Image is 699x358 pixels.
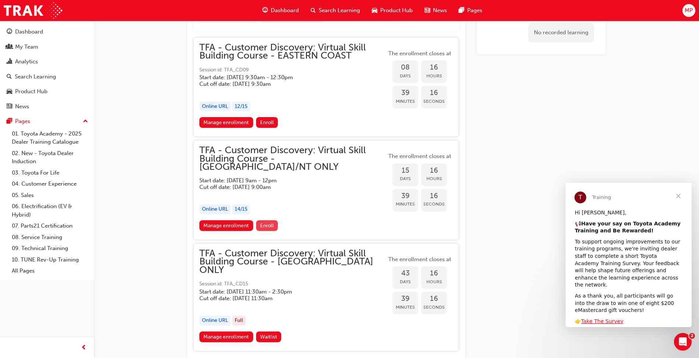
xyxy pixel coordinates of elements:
iframe: Intercom live chat [674,333,692,351]
button: Pages [3,115,91,128]
button: Enroll [256,220,278,231]
span: pages-icon [459,6,464,15]
div: No recorded learning [528,23,594,42]
div: News [15,102,29,111]
span: Waitlist [260,334,277,340]
div: Pages [15,117,30,126]
span: 16 [421,295,447,303]
span: chart-icon [7,59,12,65]
a: 09. Technical Training [9,243,91,254]
a: pages-iconPages [453,3,488,18]
button: MP [682,4,695,17]
a: Manage enrollment [199,117,253,128]
span: Minutes [392,97,418,106]
div: Online URL [199,102,231,112]
div: Analytics [15,57,38,66]
a: My Team [3,40,91,54]
span: The enrollment closes at [387,152,453,161]
div: Product Hub [15,87,48,96]
span: Seconds [421,200,447,208]
span: 39 [392,295,418,303]
span: guage-icon [262,6,268,15]
a: car-iconProduct Hub [366,3,419,18]
h5: Start date: [DATE] 9am - 12pm [199,177,375,184]
span: search-icon [311,6,316,15]
span: 16 [421,63,447,72]
div: Full [232,316,246,326]
span: TFA - Customer Discovery: Virtual Skill Building Course - [GEOGRAPHIC_DATA]/NT ONLY [199,146,387,171]
span: MP [685,6,693,15]
div: 14 / 15 [232,204,250,214]
span: Minutes [392,303,418,312]
div: 12 / 15 [232,102,250,112]
button: TFA - Customer Discovery: Virtual Skill Building Course - [GEOGRAPHIC_DATA] ONLYSession id: TFA_C... [199,249,453,345]
div: Online URL [199,316,231,326]
span: Search Learning [319,6,360,15]
h5: Start date: [DATE] 11:30am - 2:30pm [199,288,375,295]
button: TFA - Customer Discovery: Virtual Skill Building Course - [GEOGRAPHIC_DATA]/NT ONLYStart date: [D... [199,146,453,234]
a: 04. Customer Experience [9,178,91,190]
span: Minutes [392,200,418,208]
img: Trak [4,2,62,19]
span: News [433,6,447,15]
span: Hours [421,72,447,80]
a: Analytics [3,55,91,69]
a: 03. Toyota For Life [9,167,91,179]
span: Hours [421,278,447,286]
span: 43 [392,269,418,278]
span: 39 [392,89,418,97]
span: Session id: TFA_CD15 [199,280,387,288]
span: 15 [392,166,418,175]
a: news-iconNews [419,3,453,18]
span: 16 [421,89,447,97]
span: 39 [392,192,418,200]
button: Waitlist [256,331,282,342]
a: Search Learning [3,70,91,84]
span: 08 [392,63,418,72]
a: search-iconSearch Learning [305,3,366,18]
a: 10. TUNE Rev-Up Training [9,254,91,266]
a: 07. Parts21 Certification [9,220,91,232]
iframe: Intercom live chat message [566,183,692,327]
span: TFA - Customer Discovery: Virtual Skill Building Course - [GEOGRAPHIC_DATA] ONLY [199,249,387,274]
span: pages-icon [7,118,12,125]
span: prev-icon [81,343,87,352]
span: 16 [421,166,447,175]
span: The enrollment closes at [387,255,453,264]
span: Pages [467,6,482,15]
div: Dashboard [15,28,43,36]
span: Days [392,72,418,80]
a: 08. Service Training [9,232,91,243]
span: Product Hub [380,6,413,15]
span: guage-icon [7,29,12,35]
span: Seconds [421,303,447,312]
a: Product Hub [3,85,91,98]
h5: Cut off date: [DATE] 11:30am [199,295,375,302]
div: My Team [15,43,38,51]
a: 06. Electrification (EV & Hybrid) [9,201,91,220]
span: Days [392,278,418,286]
h5: Start date: [DATE] 9:30am - 12:30pm [199,74,375,81]
a: Manage enrollment [199,220,253,231]
button: TFA - Customer Discovery: Virtual Skill Building Course - EASTERN COASTSession id: TFA_CD09Start ... [199,43,453,131]
div: Search Learning [15,73,56,81]
a: News [3,100,91,113]
span: news-icon [7,103,12,110]
span: Enroll [260,119,274,126]
span: TFA - Customer Discovery: Virtual Skill Building Course - EASTERN COAST [199,43,387,60]
div: Online URL [199,204,231,214]
a: Dashboard [3,25,91,39]
span: Dashboard [271,6,299,15]
span: car-icon [7,88,12,95]
span: 16 [421,269,447,278]
a: 01. Toyota Academy - 2025 Dealer Training Catalogue [9,128,91,148]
